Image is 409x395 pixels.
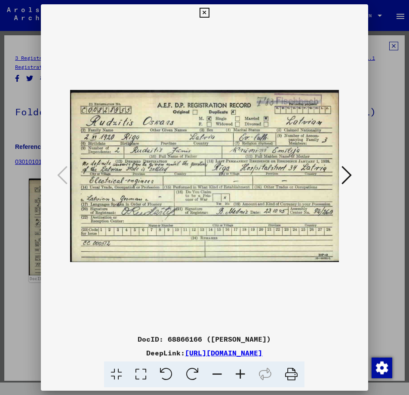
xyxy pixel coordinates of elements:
div: DeepLink: [41,348,368,358]
div: Zustimmung ändern [371,357,392,378]
img: 001.jpg [70,22,339,330]
img: Zustimmung ändern [372,358,392,378]
div: DocID: 68866166 ([PERSON_NAME]) [41,334,368,344]
a: [URL][DOMAIN_NAME] [185,349,262,357]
